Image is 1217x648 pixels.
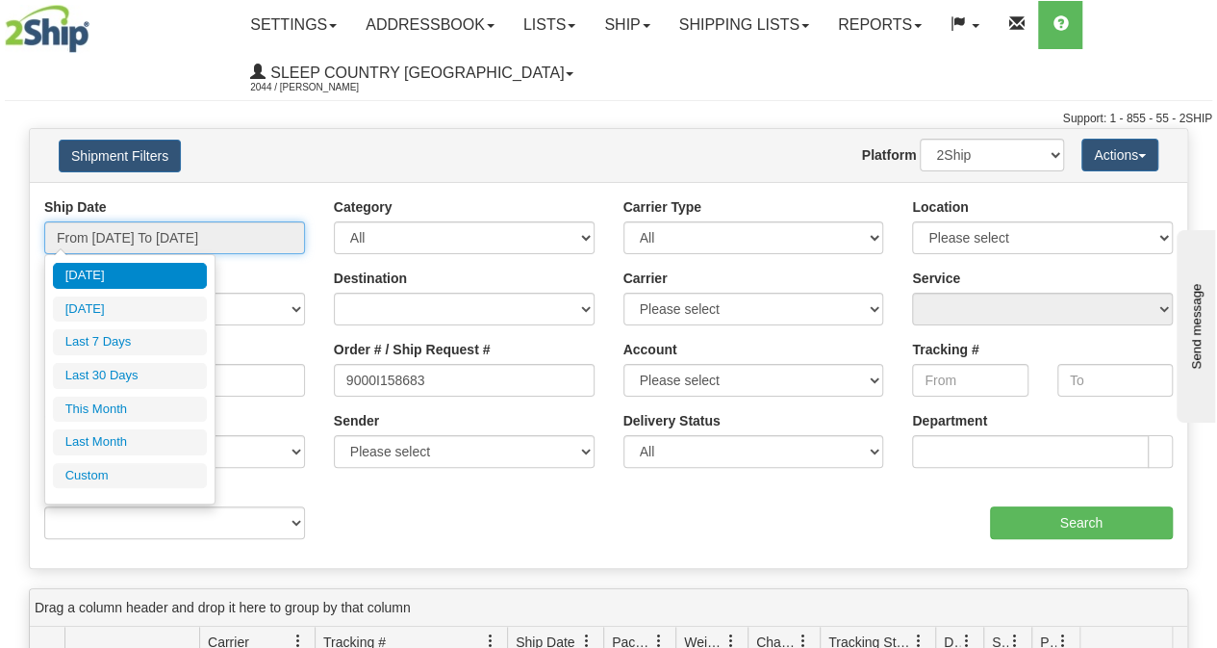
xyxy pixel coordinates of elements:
[912,411,987,430] label: Department
[53,397,207,423] li: This Month
[266,65,564,81] span: Sleep Country [GEOGRAPHIC_DATA]
[53,429,207,455] li: Last Month
[1173,225,1215,422] iframe: chat widget
[1057,364,1173,397] input: To
[53,463,207,489] li: Custom
[623,197,701,217] label: Carrier Type
[44,197,107,217] label: Ship Date
[59,140,181,172] button: Shipment Filters
[53,363,207,389] li: Last 30 Days
[30,589,1187,627] div: grid grouping header
[623,269,668,288] label: Carrier
[665,1,824,49] a: Shipping lists
[912,340,978,359] label: Tracking #
[912,197,968,217] label: Location
[53,263,207,289] li: [DATE]
[990,506,1174,539] input: Search
[53,297,207,323] li: [DATE]
[236,49,588,97] a: Sleep Country [GEOGRAPHIC_DATA] 2044 / [PERSON_NAME]
[1081,139,1158,171] button: Actions
[509,1,590,49] a: Lists
[824,1,936,49] a: Reports
[53,329,207,355] li: Last 7 Days
[623,411,721,430] label: Delivery Status
[5,111,1212,127] div: Support: 1 - 855 - 55 - 2SHIP
[912,364,1027,397] input: From
[623,340,677,359] label: Account
[590,1,664,49] a: Ship
[250,78,394,97] span: 2044 / [PERSON_NAME]
[862,145,917,165] label: Platform
[912,269,960,288] label: Service
[236,1,351,49] a: Settings
[351,1,509,49] a: Addressbook
[334,340,491,359] label: Order # / Ship Request #
[334,269,407,288] label: Destination
[334,197,393,217] label: Category
[14,16,178,31] div: Send message
[334,411,379,430] label: Sender
[5,5,89,53] img: logo2044.jpg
